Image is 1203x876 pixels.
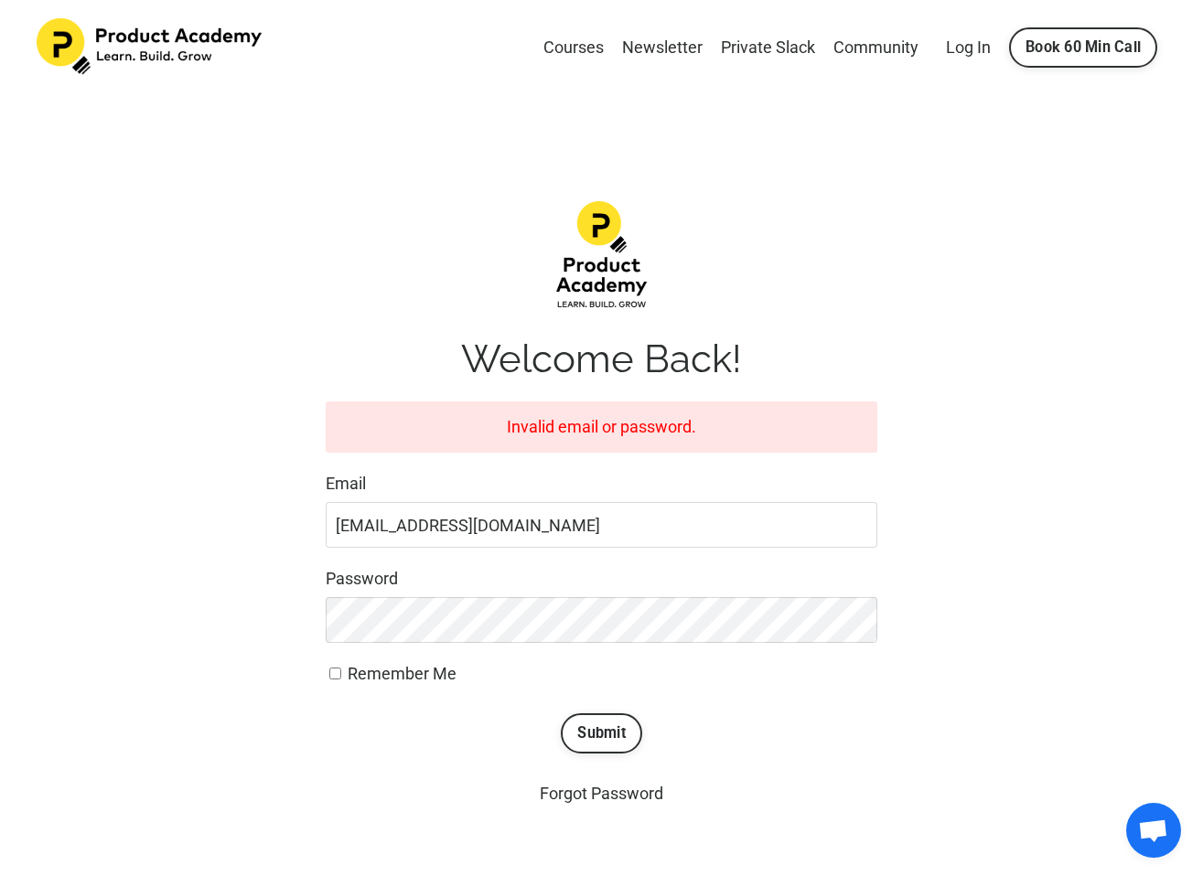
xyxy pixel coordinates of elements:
span: Remember Me [348,664,456,683]
a: Community [833,35,918,61]
input: Remember Me [329,668,341,679]
img: Product Academy Logo [37,18,265,75]
div: Invalid email or password. [326,401,877,454]
h1: Welcome Back! [326,337,877,382]
a: Courses [543,35,604,61]
a: Newsletter [622,35,703,61]
a: Private Slack [721,35,815,61]
a: Forgot Password [540,784,663,803]
a: Book 60 Min Call [1009,27,1157,68]
button: Submit [561,713,642,753]
label: Email [326,471,877,497]
a: Open chat [1126,803,1181,858]
label: Password [326,566,877,593]
img: d1483da-12f4-ea7b-dcde-4e4ae1a68fea_Product-academy-02.png [556,201,648,310]
a: Log In [946,37,991,57]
